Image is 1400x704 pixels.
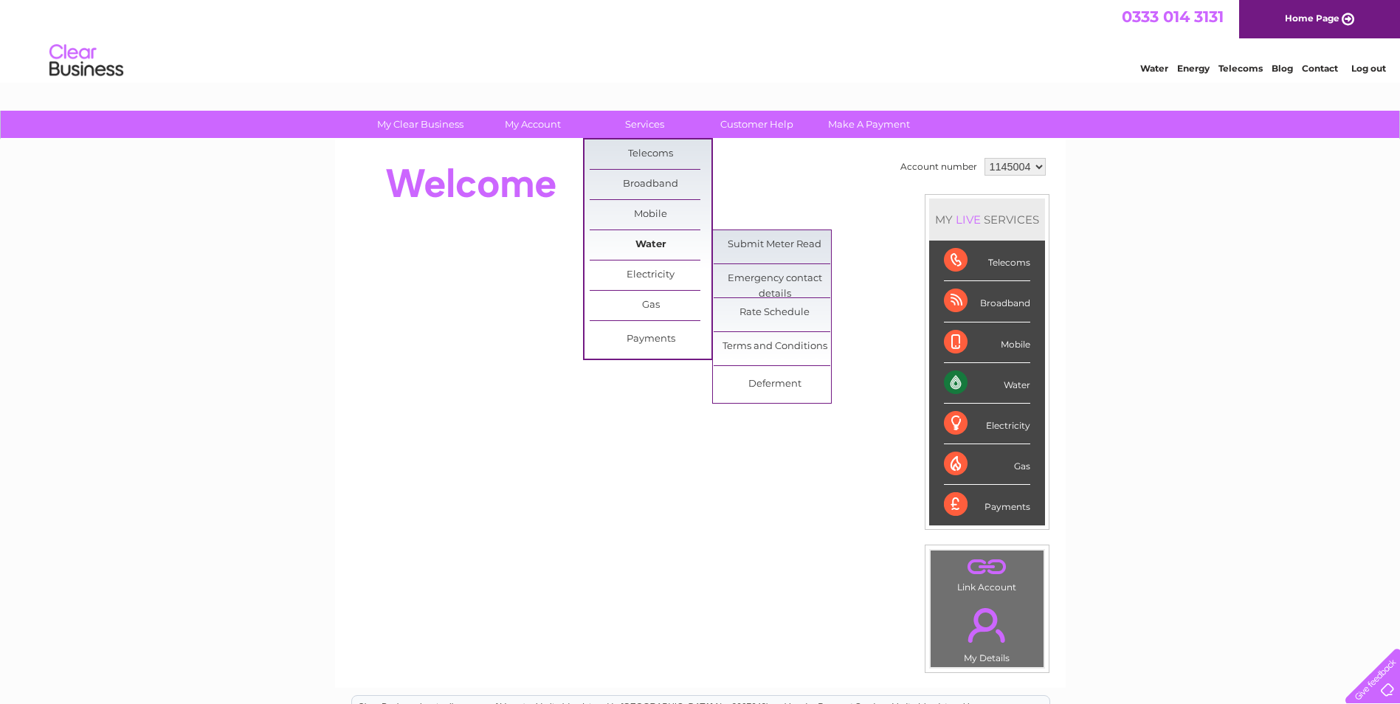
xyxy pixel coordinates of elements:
[714,298,835,328] a: Rate Schedule
[714,264,835,294] a: Emergency contact details
[944,444,1030,485] div: Gas
[590,170,711,199] a: Broadband
[953,213,984,227] div: LIVE
[1272,63,1293,74] a: Blog
[930,596,1044,668] td: My Details
[808,111,930,138] a: Make A Payment
[49,38,124,83] img: logo.png
[1177,63,1210,74] a: Energy
[944,404,1030,444] div: Electricity
[944,241,1030,281] div: Telecoms
[1122,7,1224,26] a: 0333 014 3131
[584,111,706,138] a: Services
[897,154,981,179] td: Account number
[1351,63,1386,74] a: Log out
[590,260,711,290] a: Electricity
[714,332,835,362] a: Terms and Conditions
[352,8,1049,72] div: Clear Business is a trading name of Verastar Limited (registered in [GEOGRAPHIC_DATA] No. 3667643...
[1140,63,1168,74] a: Water
[590,139,711,169] a: Telecoms
[590,230,711,260] a: Water
[714,230,835,260] a: Submit Meter Read
[934,599,1040,651] a: .
[1218,63,1263,74] a: Telecoms
[472,111,593,138] a: My Account
[714,370,835,399] a: Deferment
[944,363,1030,404] div: Water
[944,322,1030,363] div: Mobile
[1302,63,1338,74] a: Contact
[944,485,1030,525] div: Payments
[930,550,1044,596] td: Link Account
[590,291,711,320] a: Gas
[696,111,818,138] a: Customer Help
[590,200,711,230] a: Mobile
[934,554,1040,580] a: .
[929,199,1045,241] div: MY SERVICES
[590,325,711,354] a: Payments
[359,111,481,138] a: My Clear Business
[944,281,1030,322] div: Broadband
